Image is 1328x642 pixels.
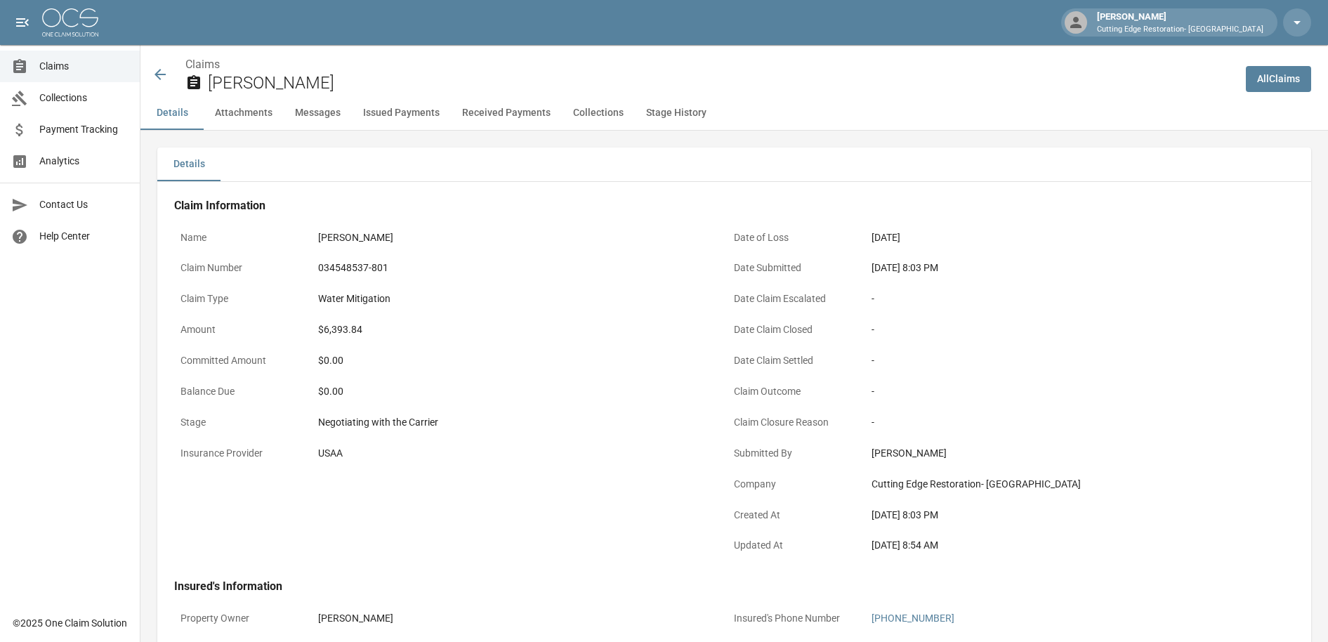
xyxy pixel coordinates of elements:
[1091,10,1269,35] div: [PERSON_NAME]
[318,384,704,399] div: $0.00
[728,532,854,559] p: Updated At
[728,605,854,632] p: Insured's Phone Number
[13,616,127,630] div: © 2025 One Claim Solution
[872,261,1258,275] div: [DATE] 8:03 PM
[562,96,635,130] button: Collections
[39,229,129,244] span: Help Center
[318,353,704,368] div: $0.00
[8,8,37,37] button: open drawer
[42,8,98,37] img: ocs-logo-white-transparent.png
[174,285,301,313] p: Claim Type
[872,446,1258,461] div: [PERSON_NAME]
[728,224,854,251] p: Date of Loss
[352,96,451,130] button: Issued Payments
[174,579,1264,594] h4: Insured's Information
[728,285,854,313] p: Date Claim Escalated
[208,73,1235,93] h2: [PERSON_NAME]
[318,446,704,461] div: USAA
[318,415,704,430] div: Negotiating with the Carrier
[39,154,129,169] span: Analytics
[728,254,854,282] p: Date Submitted
[318,291,704,306] div: Water Mitigation
[728,471,854,498] p: Company
[174,316,301,343] p: Amount
[39,91,129,105] span: Collections
[728,347,854,374] p: Date Claim Settled
[872,538,1258,553] div: [DATE] 8:54 AM
[728,502,854,529] p: Created At
[451,96,562,130] button: Received Payments
[318,611,704,626] div: [PERSON_NAME]
[728,440,854,467] p: Submitted By
[174,440,301,467] p: Insurance Provider
[318,322,704,337] div: $6,393.84
[728,378,854,405] p: Claim Outcome
[872,477,1258,492] div: Cutting Edge Restoration- [GEOGRAPHIC_DATA]
[185,56,1235,73] nav: breadcrumb
[318,230,704,245] div: [PERSON_NAME]
[728,316,854,343] p: Date Claim Closed
[318,261,704,275] div: 034548537-801
[39,59,129,74] span: Claims
[1097,24,1263,36] p: Cutting Edge Restoration- [GEOGRAPHIC_DATA]
[39,122,129,137] span: Payment Tracking
[872,291,1258,306] div: -
[872,384,1258,399] div: -
[204,96,284,130] button: Attachments
[872,230,1258,245] div: [DATE]
[1246,66,1311,92] a: AllClaims
[174,605,301,632] p: Property Owner
[872,322,1258,337] div: -
[174,224,301,251] p: Name
[872,508,1258,523] div: [DATE] 8:03 PM
[174,378,301,405] p: Balance Due
[174,199,1264,213] h4: Claim Information
[872,415,1258,430] div: -
[728,409,854,436] p: Claim Closure Reason
[39,197,129,212] span: Contact Us
[872,353,1258,368] div: -
[157,148,1311,181] div: details tabs
[140,96,1328,130] div: anchor tabs
[174,409,301,436] p: Stage
[174,347,301,374] p: Committed Amount
[140,96,204,130] button: Details
[284,96,352,130] button: Messages
[174,254,301,282] p: Claim Number
[157,148,221,181] button: Details
[185,58,220,71] a: Claims
[635,96,718,130] button: Stage History
[872,612,954,624] a: [PHONE_NUMBER]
